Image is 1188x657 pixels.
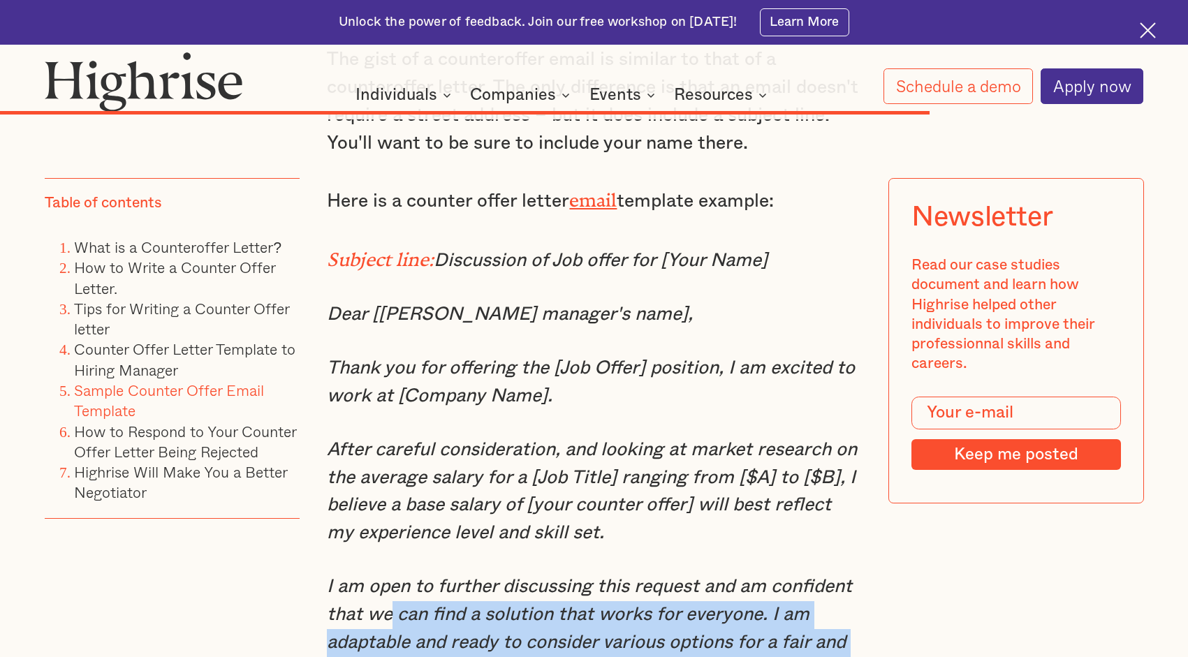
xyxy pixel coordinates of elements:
[74,235,281,258] a: What is a Counteroffer Letter?
[911,397,1121,471] form: Modal Form
[339,13,738,31] div: Unlock the power of feedback. Join our free workshop on [DATE]!
[569,190,617,202] a: email
[327,184,860,216] p: Here is a counter offer letter template example:
[74,338,295,381] a: Counter Offer Letter Template to Hiring Manager
[74,420,296,463] a: How to Respond to Your Counter Offer Letter Being Rejected
[74,256,275,300] a: How to Write a Counter Offer Letter.
[589,87,659,103] div: Events
[327,305,693,323] em: Dear [[PERSON_NAME] manager's name],
[470,87,574,103] div: Companies
[1041,68,1143,105] a: Apply now
[45,52,243,112] img: Highrise logo
[911,439,1121,471] input: Keep me posted
[327,249,434,261] em: Subject line:
[434,251,768,270] em: Discussion of Job offer for [Your Name]
[1140,22,1156,38] img: Cross icon
[327,441,857,542] em: After careful consideration, and looking at market research on the average salary for a [Job Titl...
[911,201,1053,233] div: Newsletter
[911,256,1121,374] div: Read our case studies document and learn how Highrise helped other individuals to improve their p...
[74,297,289,340] a: Tips for Writing a Counter Offer letter
[470,87,556,103] div: Companies
[45,193,162,213] div: Table of contents
[355,87,455,103] div: Individuals
[911,397,1121,430] input: Your e-mail
[74,460,287,503] a: Highrise Will Make You a Better Negotiator
[760,8,850,37] a: Learn More
[883,68,1033,104] a: Schedule a demo
[589,87,641,103] div: Events
[327,359,855,405] em: Thank you for offering the [Job Offer] position, I am excited to work at [Company Name].
[674,87,771,103] div: Resources
[355,87,437,103] div: Individuals
[674,87,753,103] div: Resources
[74,378,264,422] a: Sample Counter Offer Email Template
